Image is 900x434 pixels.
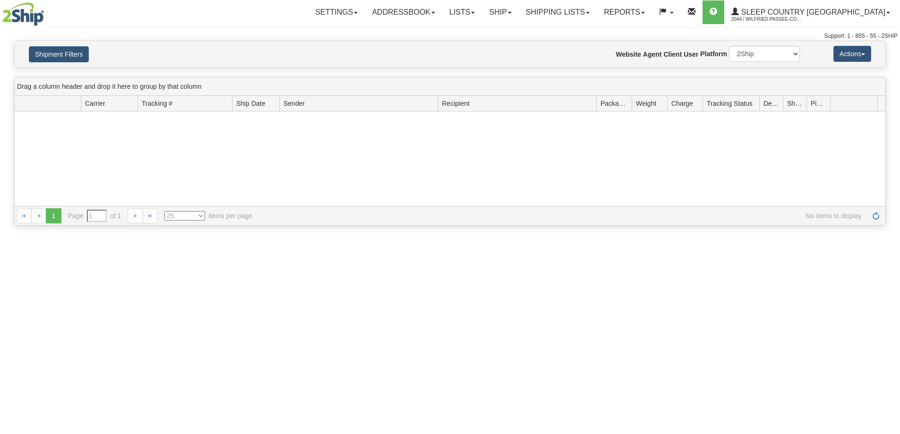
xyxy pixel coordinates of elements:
[236,99,265,108] span: Ship Date
[739,8,885,16] span: Sleep Country [GEOGRAPHIC_DATA]
[46,208,61,223] span: 1
[833,46,871,62] button: Actions
[811,99,826,108] span: Pickup Status
[600,99,628,108] span: Packages
[442,99,470,108] span: Recipient
[763,99,779,108] span: Delivery Status
[868,208,883,223] a: Refresh
[266,211,862,221] span: No items to display
[663,50,682,59] label: Client
[482,0,518,24] a: Ship
[68,210,121,222] span: Page of 1
[308,0,365,24] a: Settings
[616,50,641,59] label: Website
[164,211,252,221] span: items per page
[2,32,898,40] div: Support: 1 - 855 - 55 - 2SHIP
[442,0,482,24] a: Lists
[15,77,885,96] div: grid grouping header
[29,46,89,62] button: Shipment Filters
[643,50,662,59] label: Agent
[597,0,652,24] a: Reports
[2,2,44,26] img: logo2044.jpg
[283,99,305,108] span: Sender
[365,0,442,24] a: Addressbook
[85,99,105,108] span: Carrier
[671,99,693,108] span: Charge
[700,49,727,59] label: Platform
[707,99,753,108] span: Tracking Status
[787,99,803,108] span: Shipment Issues
[636,99,656,108] span: Weight
[142,99,172,108] span: Tracking #
[724,0,897,24] a: Sleep Country [GEOGRAPHIC_DATA] 2044 / Wilfried.Passee-Coutrin
[519,0,597,24] a: Shipping lists
[731,15,802,24] span: 2044 / Wilfried.Passee-Coutrin
[684,50,698,59] label: User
